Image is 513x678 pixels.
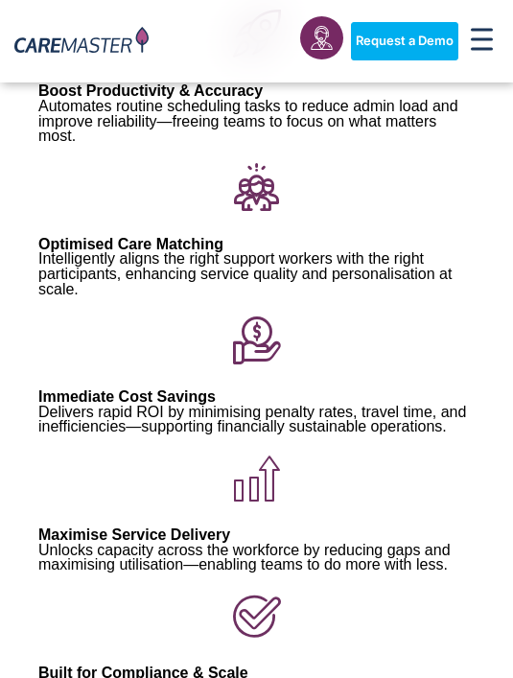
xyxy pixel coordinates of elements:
[38,526,230,543] span: Maximise Service Delivery
[466,22,500,60] div: Menu Toggle
[38,250,452,296] span: Intelligently aligns the right support workers with the right participants, enhancing service qua...
[38,404,466,435] span: Delivers rapid ROI by minimising penalty rates, travel time, and inefficiencies—supporting financ...
[351,22,458,60] a: Request a Demo
[38,388,216,405] span: Immediate Cost Savings
[14,27,149,57] img: CareMaster Logo
[38,98,458,144] span: Automates routine scheduling tasks to reduce admin load and improve reliability—freeing teams to ...
[38,236,223,252] span: Optimised Care Matching
[356,34,454,49] span: Request a Demo
[38,542,451,573] span: Unlocks capacity across the workforce by reducing gaps and maximising utilisation—enabling teams ...
[38,82,263,99] span: Boost Productivity & Accuracy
